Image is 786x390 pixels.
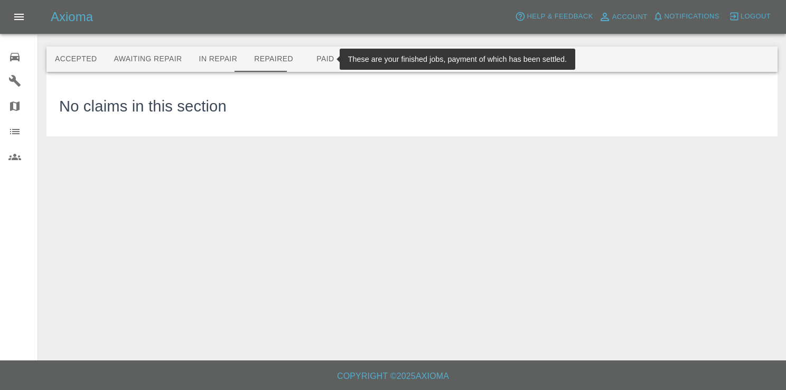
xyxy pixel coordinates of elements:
h3: No claims in this section [59,95,227,118]
span: Logout [741,11,771,23]
span: Help & Feedback [527,11,593,23]
span: Account [612,11,648,23]
button: Awaiting Repair [105,47,190,72]
span: Notifications [665,11,719,23]
h6: Copyright © 2025 Axioma [8,369,778,384]
a: Account [596,8,650,25]
button: Paid [302,47,349,72]
button: In Repair [191,47,246,72]
button: Accepted [46,47,105,72]
button: Repaired [246,47,302,72]
h5: Axioma [51,8,93,25]
button: Logout [726,8,773,25]
button: Notifications [650,8,722,25]
button: Open drawer [6,4,32,30]
button: Help & Feedback [512,8,595,25]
